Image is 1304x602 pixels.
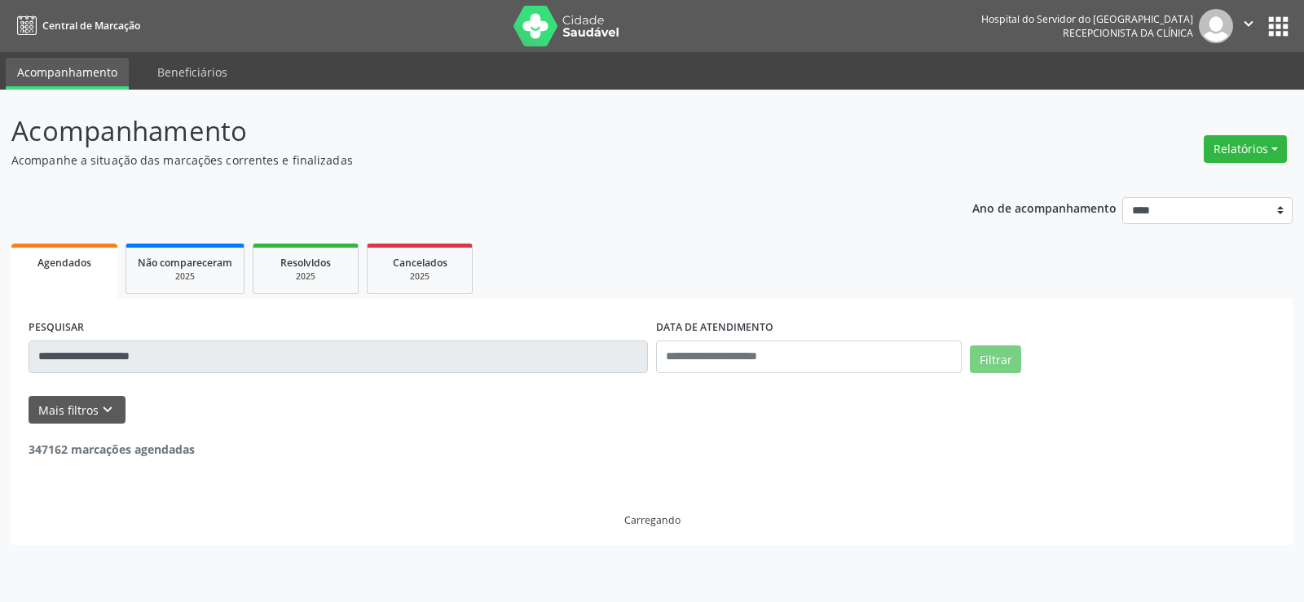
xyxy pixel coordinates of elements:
[970,345,1021,373] button: Filtrar
[11,111,908,152] p: Acompanhamento
[1204,135,1287,163] button: Relatórios
[379,270,460,283] div: 2025
[393,256,447,270] span: Cancelados
[1264,12,1293,41] button: apps
[972,197,1117,218] p: Ano de acompanhamento
[29,442,195,457] strong: 347162 marcações agendadas
[1063,26,1193,40] span: Recepcionista da clínica
[1240,15,1258,33] i: 
[6,58,129,90] a: Acompanhamento
[265,270,346,283] div: 2025
[11,12,140,39] a: Central de Marcação
[1233,9,1264,43] button: 
[656,315,773,341] label: DATA DE ATENDIMENTO
[280,256,331,270] span: Resolvidos
[99,401,117,419] i: keyboard_arrow_down
[1199,9,1233,43] img: img
[11,152,908,169] p: Acompanhe a situação das marcações correntes e finalizadas
[138,256,232,270] span: Não compareceram
[138,270,232,283] div: 2025
[37,256,91,270] span: Agendados
[624,513,681,527] div: Carregando
[42,19,140,33] span: Central de Marcação
[29,315,84,341] label: PESQUISAR
[29,396,126,424] button: Mais filtroskeyboard_arrow_down
[981,12,1193,26] div: Hospital do Servidor do [GEOGRAPHIC_DATA]
[146,58,239,86] a: Beneficiários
